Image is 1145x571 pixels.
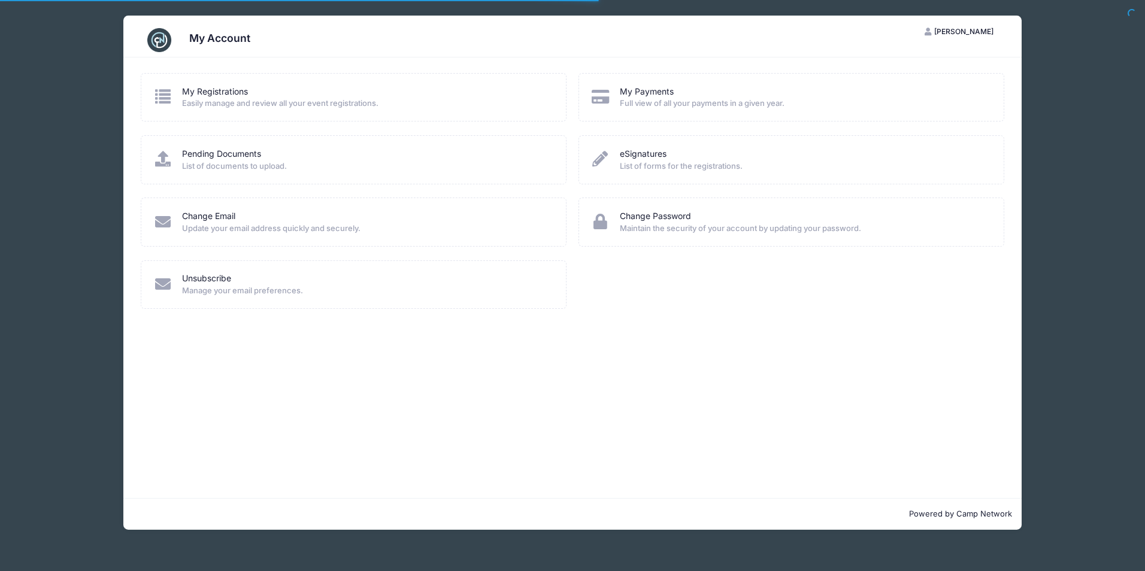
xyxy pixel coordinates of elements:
[182,86,248,98] a: My Registrations
[620,86,674,98] a: My Payments
[620,160,988,172] span: List of forms for the registrations.
[182,98,550,110] span: Easily manage and review all your event registrations.
[620,148,667,160] a: eSignatures
[182,148,261,160] a: Pending Documents
[620,223,988,235] span: Maintain the security of your account by updating your password.
[620,98,988,110] span: Full view of all your payments in a given year.
[182,285,550,297] span: Manage your email preferences.
[914,22,1004,42] button: [PERSON_NAME]
[182,223,550,235] span: Update your email address quickly and securely.
[133,508,1012,520] p: Powered by Camp Network
[182,160,550,172] span: List of documents to upload.
[182,210,235,223] a: Change Email
[182,272,231,285] a: Unsubscribe
[147,28,171,52] img: CampNetwork
[620,210,691,223] a: Change Password
[934,27,993,36] span: [PERSON_NAME]
[189,32,250,44] h3: My Account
